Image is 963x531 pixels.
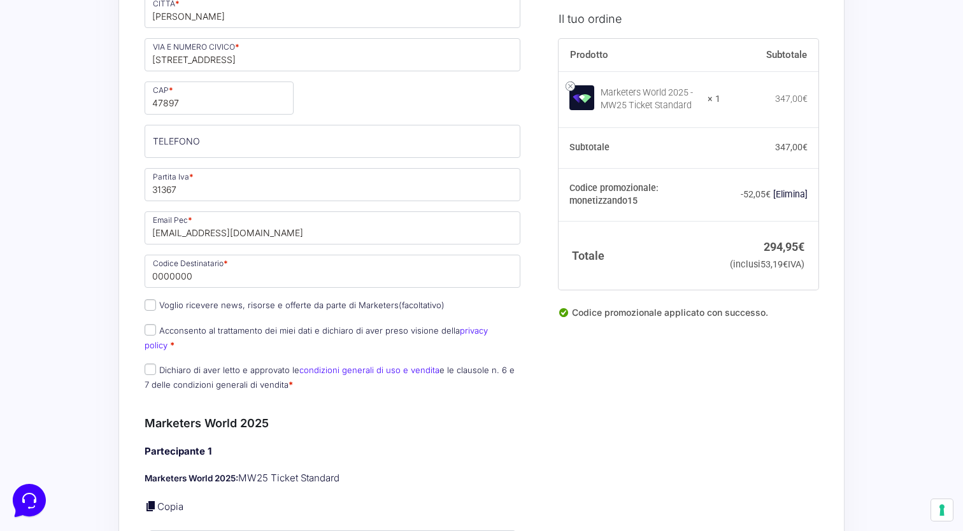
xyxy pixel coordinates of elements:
[299,365,439,375] a: condizioni generali di uso e vendita
[145,471,520,486] p: MW25 Ticket Standard
[775,142,808,152] bdi: 347,00
[20,158,99,168] span: Trova una risposta
[760,258,788,269] span: 53,19
[559,10,818,27] h3: Il tuo ordine
[10,481,48,520] iframe: Customerly Messenger Launcher
[145,299,156,311] input: Voglio ricevere news, risorse e offerte da parte di Marketers(facoltativo)
[145,300,445,310] label: Voglio ricevere news, risorse e offerte da parte di Marketers
[145,81,294,115] input: CAP *
[931,499,953,521] button: Le tue preferenze relative al consenso per le tecnologie di tracciamento
[802,142,808,152] span: €
[145,473,238,483] strong: Marketers World 2025:
[41,71,66,97] img: dark
[775,94,808,104] bdi: 347,00
[764,240,804,253] bdi: 294,95
[29,185,208,198] input: Cerca un articolo...
[798,240,804,253] span: €
[766,189,771,199] span: €
[145,500,157,513] a: Copia i dettagli dell'acquirente
[145,364,156,375] input: Dichiaro di aver letto e approvato lecondizioni generali di uso e venditae le clausole n. 6 e 7 d...
[38,427,60,438] p: Home
[720,38,818,71] th: Subtotale
[145,125,520,158] input: TELEFONO
[743,189,771,199] span: 52,05
[145,365,515,390] label: Dichiaro di aver letto e approvato le e le clausole n. 6 e 7 delle condizioni generali di vendita
[145,444,520,459] h4: Partecipante 1
[20,71,46,97] img: dark
[559,305,818,329] div: Codice promozionale applicato con successo.
[720,168,818,222] td: -
[145,325,488,350] label: Acconsento al trattamento dei miei dati e dichiaro di aver preso visione della
[61,71,87,97] img: dark
[166,409,245,438] button: Aiuto
[569,85,594,110] img: Marketers World 2025 - MW25 Ticket Standard
[145,414,520,432] h3: Marketers World 2025
[559,127,721,168] th: Subtotale
[802,94,808,104] span: €
[145,168,520,201] input: Inserisci soltanto il numero di Partita IVA senza prefisso IT *
[10,409,89,438] button: Home
[20,51,108,61] span: Le tue conversazioni
[601,87,700,112] div: Marketers World 2025 - MW25 Ticket Standard
[145,324,156,336] input: Acconsento al trattamento dei miei dati e dichiaro di aver preso visione dellaprivacy policy
[708,93,720,106] strong: × 1
[559,168,721,222] th: Codice promozionale: monetizzando15
[157,500,183,513] a: Copia
[89,409,167,438] button: Messaggi
[20,107,234,132] button: Inizia una conversazione
[110,427,145,438] p: Messaggi
[730,258,804,269] small: (inclusi IVA)
[196,427,215,438] p: Aiuto
[399,300,445,310] span: (facoltativo)
[145,255,520,288] input: Codice Destinatario *
[145,211,520,244] input: Email Pec *
[559,221,721,289] th: Totale
[83,115,188,125] span: Inizia una conversazione
[10,10,214,31] h2: Ciao da Marketers 👋
[773,189,808,199] a: Rimuovi il codice promozionale monetizzando15
[136,158,234,168] a: Apri Centro Assistenza
[783,258,788,269] span: €
[559,38,721,71] th: Prodotto
[145,38,520,71] input: VIA E NUMERO CIVICO *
